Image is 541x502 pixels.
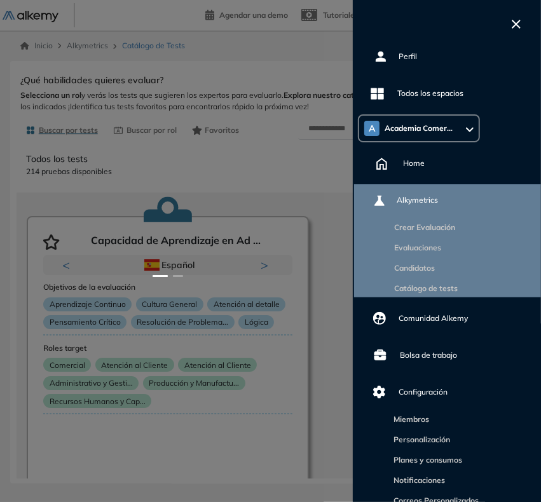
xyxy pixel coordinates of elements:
a: Miembros [388,414,429,424]
span: Configuración [399,386,448,398]
div: Widget de chat [477,441,541,502]
span: Todos los espacios [397,88,463,99]
span: A [369,123,375,133]
a: Crear Evaluación [390,222,456,232]
span: Comunidad Alkemy [399,313,468,324]
button: 1 [153,275,168,277]
span: Home [403,158,425,169]
a: Notificaciones [388,475,445,485]
a: Personalización [388,435,450,444]
span: Bolsa de trabajo [400,349,457,361]
iframe: Chat Widget [477,441,541,502]
span: Academia Comer... [385,123,453,133]
span: Alkymetrics [397,194,439,206]
span: Perfil [399,51,417,62]
a: Catálogo de tests [390,283,458,293]
a: Planes y consumos [388,455,462,465]
button: 2 [173,275,183,277]
a: Perfil [353,41,541,72]
a: Candidatos [390,263,435,273]
a: Evaluaciones [390,243,442,252]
